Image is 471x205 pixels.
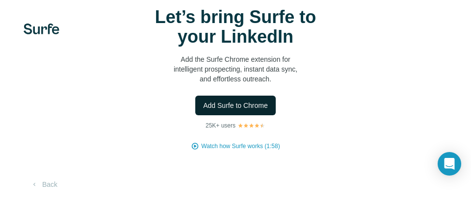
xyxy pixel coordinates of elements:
[237,123,265,128] img: Rating Stars
[201,142,280,151] button: Watch how Surfe works (1:58)
[206,121,235,130] p: 25K+ users
[203,101,268,110] span: Add Surfe to Chrome
[137,54,334,84] p: Add the Surfe Chrome extension for intelligent prospecting, instant data sync, and effortless out...
[195,96,276,115] button: Add Surfe to Chrome
[24,24,59,34] img: Surfe's logo
[438,152,461,176] div: Open Intercom Messenger
[137,7,334,47] h1: Let’s bring Surfe to your LinkedIn
[24,176,64,193] button: Back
